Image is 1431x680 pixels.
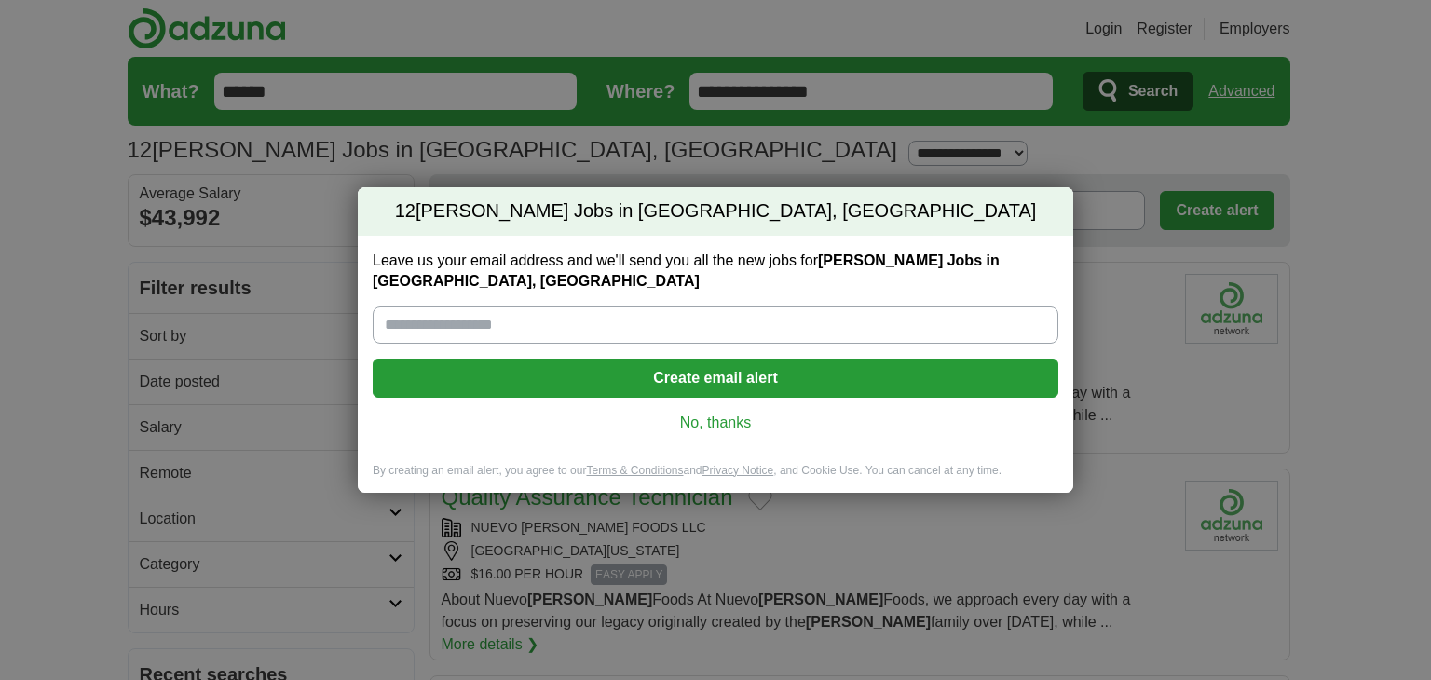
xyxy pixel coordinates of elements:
[395,198,416,224] span: 12
[586,464,683,477] a: Terms & Conditions
[373,359,1058,398] button: Create email alert
[358,187,1073,236] h2: [PERSON_NAME] Jobs in [GEOGRAPHIC_DATA], [GEOGRAPHIC_DATA]
[358,463,1073,494] div: By creating an email alert, you agree to our and , and Cookie Use. You can cancel at any time.
[702,464,774,477] a: Privacy Notice
[373,252,1000,289] strong: [PERSON_NAME] Jobs in [GEOGRAPHIC_DATA], [GEOGRAPHIC_DATA]
[388,413,1043,433] a: No, thanks
[373,251,1058,292] label: Leave us your email address and we'll send you all the new jobs for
